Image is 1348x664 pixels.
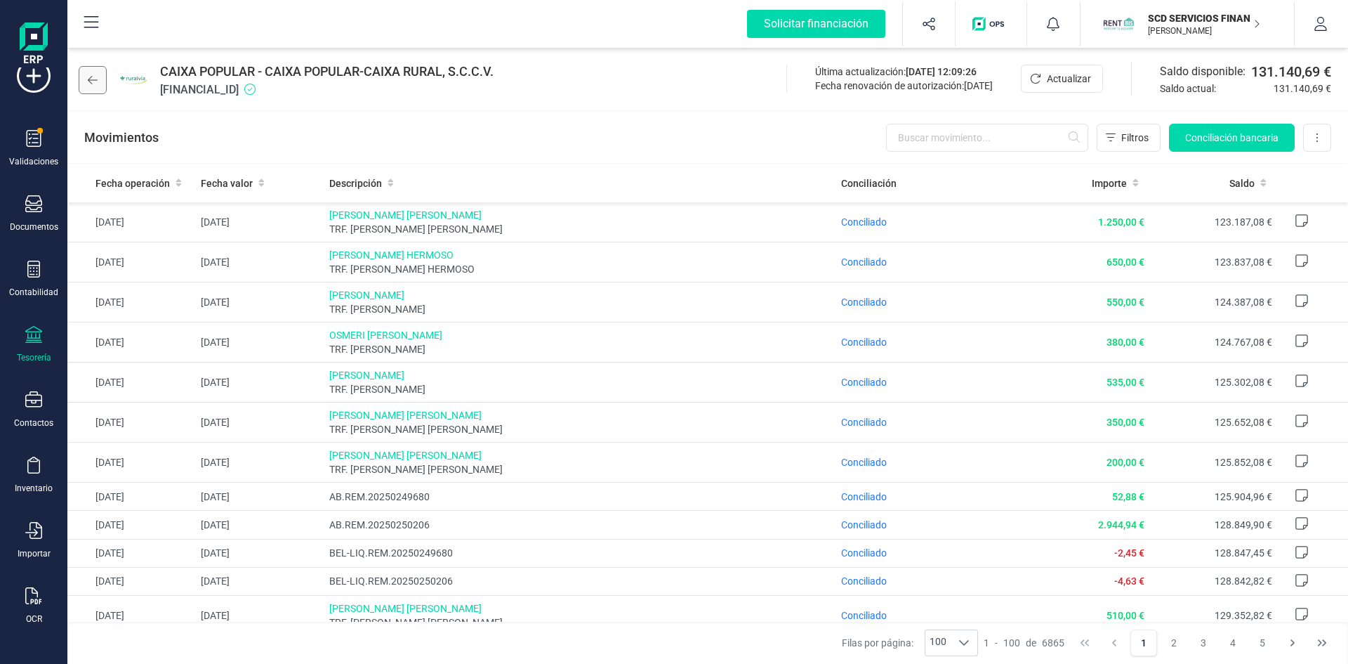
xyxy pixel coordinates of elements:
button: Next Page [1279,630,1306,656]
span: 1 [984,636,989,650]
span: TRF. [PERSON_NAME] [PERSON_NAME] [329,616,831,630]
button: First Page [1071,630,1098,656]
span: de [1026,636,1036,650]
button: SCSCD SERVICIOS FINANCIEROS SL[PERSON_NAME] [1097,1,1277,46]
span: 2.944,94 € [1098,519,1144,530]
div: Validaciones [9,156,58,167]
div: Filas por página: [842,630,978,656]
span: Conciliado [841,337,887,348]
td: [DATE] [195,242,323,282]
button: Last Page [1309,630,1335,656]
span: 131.140,69 € [1251,62,1331,82]
button: Page 5 [1249,630,1276,656]
span: 52,88 € [1112,491,1144,502]
p: [PERSON_NAME] [1148,25,1260,37]
td: [DATE] [67,323,195,363]
span: Saldo [1229,176,1255,190]
div: Documentos [10,221,58,233]
span: OSMERI [PERSON_NAME] [329,328,831,342]
span: Conciliado [841,297,887,308]
td: [DATE] [195,483,323,511]
p: Movimientos [84,128,159,148]
span: AB.REM.20250249680 [329,490,831,504]
td: [DATE] [67,596,195,636]
span: Conciliado [841,491,887,502]
td: [DATE] [67,511,195,539]
td: [DATE] [195,596,323,636]
td: [DATE] [67,403,195,443]
span: 100 [925,630,951,656]
td: 128.847,45 € [1150,539,1278,567]
td: 128.842,82 € [1150,567,1278,595]
span: Conciliación [841,176,897,190]
span: [PERSON_NAME] [329,288,831,302]
td: [DATE] [67,539,195,567]
button: Page 4 [1220,630,1246,656]
div: Tesorería [17,352,51,363]
span: 6865 [1042,636,1064,650]
span: Conciliado [841,610,887,621]
img: Logo Finanedi [20,22,48,67]
div: Contabilidad [9,287,58,298]
button: Logo de OPS [964,1,1018,46]
span: Fecha operación [95,176,170,190]
td: 124.767,08 € [1150,323,1278,363]
div: Fecha renovación de autorización: [815,79,993,93]
span: 380,00 € [1106,337,1144,348]
span: [PERSON_NAME] [329,368,831,382]
button: Page 2 [1161,630,1187,656]
td: 125.652,08 € [1150,403,1278,443]
td: [DATE] [195,567,323,595]
span: [PERSON_NAME] HERMOSO [329,248,831,262]
div: Inventario [15,483,53,494]
span: [PERSON_NAME] [PERSON_NAME] [329,408,831,422]
button: Solicitar financiación [730,1,902,46]
td: [DATE] [195,403,323,443]
span: BEL-LIQ.REM.20250250206 [329,574,831,588]
span: 550,00 € [1106,297,1144,308]
div: Importar [18,548,51,559]
span: BEL-LIQ.REM.20250249680 [329,546,831,560]
div: OCR [26,613,42,625]
td: 129.352,82 € [1150,596,1278,636]
td: 124.387,08 € [1150,282,1278,323]
td: 128.849,90 € [1150,511,1278,539]
span: 100 [1003,636,1020,650]
td: [DATE] [195,511,323,539]
span: 200,00 € [1106,457,1144,468]
span: [DATE] 12:09:26 [906,66,977,77]
td: [DATE] [195,363,323,403]
span: 650,00 € [1106,256,1144,268]
span: Importe [1092,176,1127,190]
div: Contactos [14,417,53,429]
span: TRF. [PERSON_NAME] [329,342,831,356]
td: [DATE] [67,363,195,403]
span: TRF. [PERSON_NAME] [PERSON_NAME] [329,422,831,436]
span: [PERSON_NAME] [PERSON_NAME] [329,448,831,462]
span: Conciliado [841,575,887,587]
img: Logo de OPS [972,17,1010,31]
td: 125.904,96 € [1150,483,1278,511]
span: 131.140,69 € [1274,82,1331,96]
span: CAIXA POPULAR - CAIXA POPULAR-CAIXA RURAL, S.C.C.V. [160,62,494,82]
td: [DATE] [195,539,323,567]
span: 535,00 € [1106,377,1144,388]
span: TRF. [PERSON_NAME] HERMOSO [329,262,831,276]
span: Conciliado [841,417,887,428]
button: Page 1 [1130,630,1157,656]
span: -2,45 € [1114,547,1144,559]
td: [DATE] [67,483,195,511]
button: Filtros [1097,124,1161,152]
td: 123.187,08 € [1150,202,1278,242]
td: [DATE] [195,323,323,363]
td: 125.852,08 € [1150,443,1278,483]
span: Conciliado [841,547,887,559]
span: Conciliado [841,256,887,268]
span: Fecha valor [201,176,253,190]
span: Descripción [329,176,382,190]
div: Última actualización: [815,65,993,79]
span: TRF. [PERSON_NAME] [PERSON_NAME] [329,462,831,476]
div: Solicitar financiación [747,10,885,38]
span: Filtros [1121,131,1149,145]
span: TRF. [PERSON_NAME] [PERSON_NAME] [329,222,831,236]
